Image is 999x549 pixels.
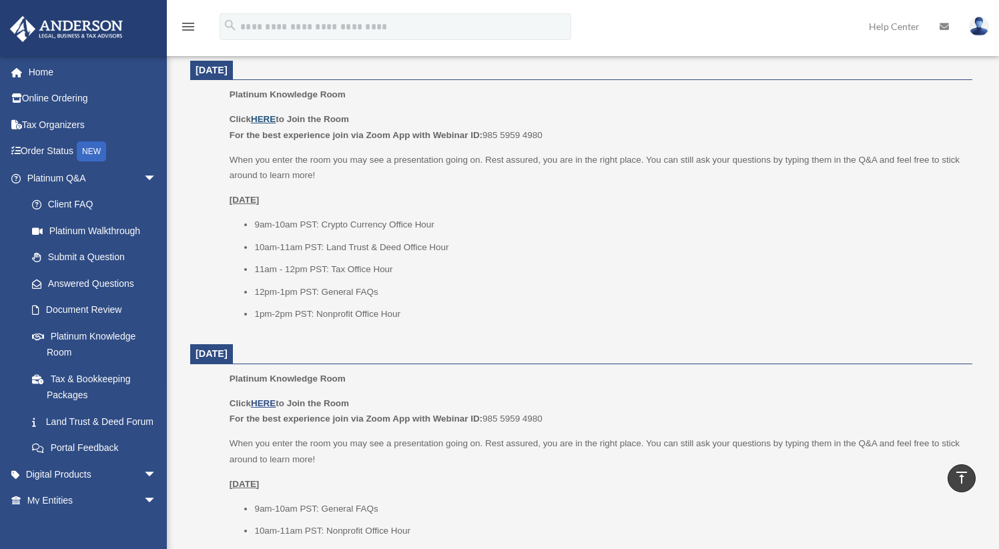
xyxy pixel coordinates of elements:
u: [DATE] [230,479,260,489]
a: Submit a Question [19,244,177,271]
a: Digital Productsarrow_drop_down [9,461,177,488]
i: search [223,18,238,33]
a: vertical_align_top [948,464,976,492]
a: Online Ordering [9,85,177,112]
b: Click to Join the Room [230,398,349,408]
li: 9am-10am PST: Crypto Currency Office Hour [254,217,963,233]
i: vertical_align_top [954,470,970,486]
li: 9am-10am PST: General FAQs [254,501,963,517]
b: For the best experience join via Zoom App with Webinar ID: [230,130,482,140]
a: Portal Feedback [19,435,177,462]
a: menu [180,23,196,35]
li: 1pm-2pm PST: Nonprofit Office Hour [254,306,963,322]
b: For the best experience join via Zoom App with Webinar ID: [230,414,482,424]
p: When you enter the room you may see a presentation going on. Rest assured, you are in the right p... [230,436,963,467]
img: Anderson Advisors Platinum Portal [6,16,127,42]
p: When you enter the room you may see a presentation going on. Rest assured, you are in the right p... [230,152,963,183]
span: arrow_drop_down [143,165,170,192]
a: Tax Organizers [9,111,177,138]
li: 10am-11am PST: Land Trust & Deed Office Hour [254,239,963,255]
u: [DATE] [230,195,260,205]
span: arrow_drop_down [143,488,170,515]
i: menu [180,19,196,35]
b: Click to Join the Room [230,114,349,124]
li: 12pm-1pm PST: General FAQs [254,284,963,300]
a: Client FAQ [19,191,177,218]
a: HERE [251,114,276,124]
a: Platinum Knowledge Room [19,323,170,366]
li: 10am-11am PST: Nonprofit Office Hour [254,523,963,539]
a: Home [9,59,177,85]
span: [DATE] [196,65,228,75]
a: Land Trust & Deed Forum [19,408,177,435]
a: Document Review [19,297,177,324]
a: HERE [251,398,276,408]
span: Platinum Knowledge Room [230,374,346,384]
img: User Pic [969,17,989,36]
a: Platinum Walkthrough [19,217,177,244]
a: Tax & Bookkeeping Packages [19,366,177,408]
p: 985 5959 4980 [230,111,963,143]
div: NEW [77,141,106,161]
li: 11am - 12pm PST: Tax Office Hour [254,261,963,278]
span: [DATE] [196,348,228,359]
a: Platinum Q&Aarrow_drop_down [9,165,177,191]
a: Order StatusNEW [9,138,177,165]
span: arrow_drop_down [143,461,170,488]
a: My Entitiesarrow_drop_down [9,488,177,514]
a: Answered Questions [19,270,177,297]
p: 985 5959 4980 [230,396,963,427]
span: Platinum Knowledge Room [230,89,346,99]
